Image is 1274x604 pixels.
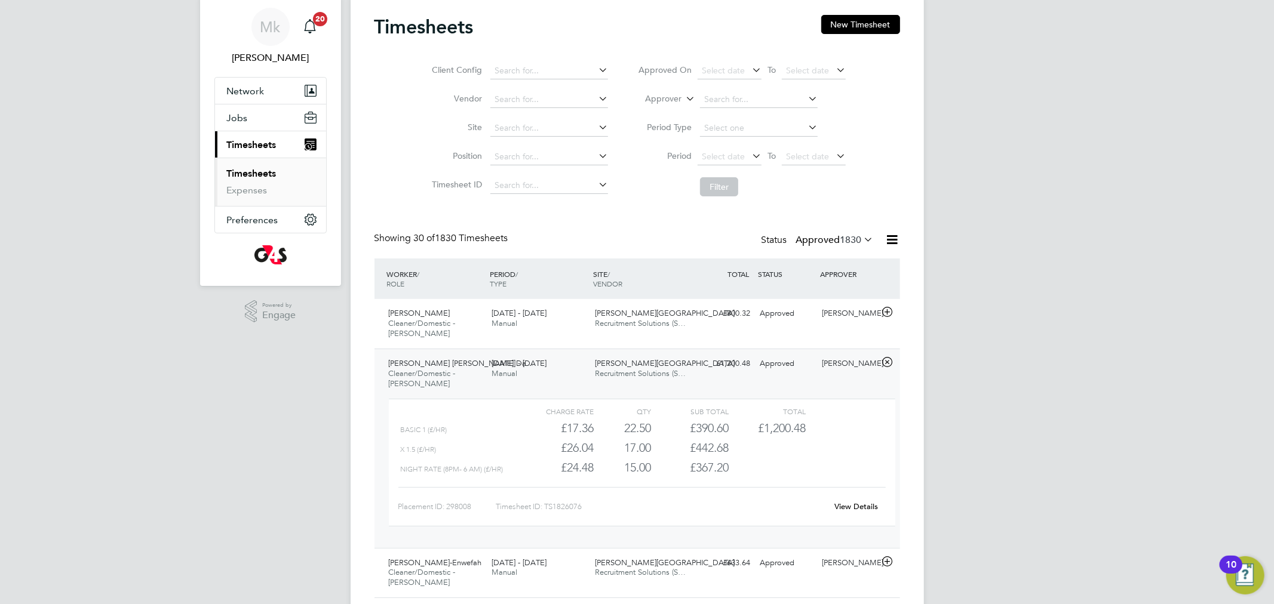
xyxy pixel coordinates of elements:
[401,465,504,473] span: Night Rate (8pm- 6 am) (£/HR)
[817,553,879,573] div: [PERSON_NAME]
[227,85,265,97] span: Network
[595,567,686,577] span: Recruitment Solutions (S…
[756,263,818,285] div: STATUS
[215,78,326,104] button: Network
[817,304,879,323] div: [PERSON_NAME]
[214,8,327,65] a: Mk[PERSON_NAME]
[729,404,806,418] div: Total
[595,308,735,318] span: [PERSON_NAME][GEOGRAPHIC_DATA]
[796,234,874,246] label: Approved
[638,150,692,161] label: Period
[384,263,487,294] div: WORKER
[414,232,508,244] span: 1830 Timesheets
[700,120,818,137] input: Select one
[260,19,281,35] span: Mk
[214,245,327,264] a: Go to home page
[298,8,322,46] a: 20
[487,263,590,294] div: PERIOD
[594,418,652,438] div: 22.50
[762,232,876,249] div: Status
[398,497,496,516] div: Placement ID: 298008
[428,150,482,161] label: Position
[764,62,779,78] span: To
[389,318,456,338] span: Cleaner/Domestic - [PERSON_NAME]
[702,65,745,76] span: Select date
[490,91,608,108] input: Search for...
[387,279,405,288] span: ROLE
[652,404,729,418] div: Sub Total
[490,120,608,137] input: Search for...
[594,438,652,458] div: 17.00
[652,418,729,438] div: £390.60
[593,279,622,288] span: VENDOR
[786,151,829,162] span: Select date
[702,151,745,162] span: Select date
[374,15,474,39] h2: Timesheets
[834,501,878,511] a: View Details
[590,263,693,294] div: SITE
[215,131,326,158] button: Timesheets
[492,557,547,568] span: [DATE] - [DATE]
[227,112,248,124] span: Jobs
[516,438,593,458] div: £26.04
[492,318,517,328] span: Manual
[756,354,818,374] div: Approved
[227,139,277,150] span: Timesheets
[401,445,437,454] span: x 1.5 (£/HR)
[401,426,447,434] span: Basic 1 (£/HR)
[595,368,686,378] span: Recruitment Solutions (S…
[389,557,482,568] span: [PERSON_NAME]-Enwefah
[628,93,681,105] label: Approver
[215,158,326,206] div: Timesheets
[389,308,450,318] span: [PERSON_NAME]
[594,404,652,418] div: QTY
[254,245,287,264] img: g4s-logo-retina.png
[428,179,482,190] label: Timesheet ID
[374,232,511,245] div: Showing
[428,93,482,104] label: Vendor
[756,553,818,573] div: Approved
[490,279,506,288] span: TYPE
[227,168,277,179] a: Timesheets
[490,177,608,194] input: Search for...
[245,300,296,323] a: Powered byEngage
[215,104,326,131] button: Jobs
[1226,556,1264,594] button: Open Resource Center, 10 new notifications
[693,304,756,323] div: £800.32
[817,263,879,285] div: APPROVER
[595,557,735,568] span: [PERSON_NAME][GEOGRAPHIC_DATA]
[700,177,738,196] button: Filter
[840,234,862,246] span: 1830
[693,553,756,573] div: £633.64
[428,64,482,75] label: Client Config
[492,358,547,368] span: [DATE] - [DATE]
[700,91,818,108] input: Search for...
[595,318,686,328] span: Recruitment Solutions (S…
[516,404,593,418] div: Charge rate
[728,269,750,279] span: TOTAL
[227,214,278,226] span: Preferences
[821,15,900,34] button: New Timesheet
[490,63,608,79] input: Search for...
[638,64,692,75] label: Approved On
[516,458,593,477] div: £24.48
[492,567,517,577] span: Manual
[515,269,518,279] span: /
[214,51,327,65] span: Monika krawczyk
[389,567,456,587] span: Cleaner/Domestic - [PERSON_NAME]
[492,368,517,378] span: Manual
[496,497,827,516] div: Timesheet ID: TS1826076
[490,149,608,165] input: Search for...
[595,358,735,368] span: [PERSON_NAME][GEOGRAPHIC_DATA]
[516,418,593,438] div: £17.36
[1226,565,1236,580] div: 10
[215,207,326,233] button: Preferences
[756,304,818,323] div: Approved
[693,354,756,374] div: £1,200.48
[414,232,435,244] span: 30 of
[227,184,268,196] a: Expenses
[262,310,296,321] span: Engage
[594,458,652,477] div: 15.00
[262,300,296,310] span: Powered by
[389,358,535,368] span: [PERSON_NAME] [PERSON_NAME] Da…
